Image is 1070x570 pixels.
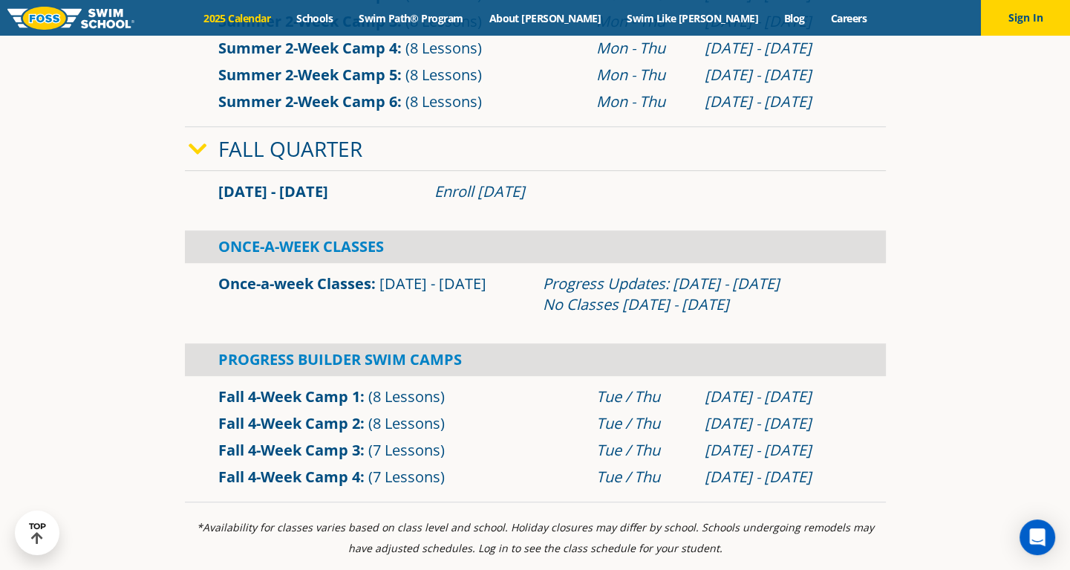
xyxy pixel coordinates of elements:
[218,38,397,58] a: Summer 2-Week Camp 4
[284,11,346,25] a: Schools
[614,11,771,25] a: Swim Like [PERSON_NAME]
[197,520,874,555] i: *Availability for classes varies based on class level and school. Holiday closures may differ by ...
[368,413,445,433] span: (8 Lessons)
[379,273,486,294] span: [DATE] - [DATE]
[476,11,614,25] a: About [PERSON_NAME]
[596,467,690,488] div: Tue / Thu
[405,91,482,111] span: (8 Lessons)
[218,386,360,407] a: Fall 4-Week Camp 1
[218,273,371,294] a: Once-a-week Classes
[705,38,852,59] div: [DATE] - [DATE]
[346,11,476,25] a: Swim Path® Program
[434,181,852,202] div: Enroll [DATE]
[705,440,852,461] div: [DATE] - [DATE]
[368,386,445,407] span: (8 Lessons)
[185,343,886,376] div: Progress Builder Swim Camps
[405,65,482,85] span: (8 Lessons)
[405,38,482,58] span: (8 Lessons)
[368,467,445,487] span: (7 Lessons)
[596,91,690,112] div: Mon - Thu
[596,38,690,59] div: Mon - Thu
[218,181,328,201] span: [DATE] - [DATE]
[7,7,134,30] img: FOSS Swim School Logo
[705,467,852,488] div: [DATE] - [DATE]
[218,135,362,163] a: Fall Quarter
[29,522,46,545] div: TOP
[705,91,852,112] div: [DATE] - [DATE]
[705,65,852,85] div: [DATE] - [DATE]
[771,11,818,25] a: Blog
[185,230,886,263] div: Once-A-Week Classes
[818,11,879,25] a: Careers
[543,273,852,315] div: Progress Updates: [DATE] - [DATE] No Classes [DATE] - [DATE]
[191,11,284,25] a: 2025 Calendar
[368,440,445,460] span: (7 Lessons)
[705,413,852,434] div: [DATE] - [DATE]
[705,386,852,407] div: [DATE] - [DATE]
[596,386,690,407] div: Tue / Thu
[596,413,690,434] div: Tue / Thu
[218,440,360,460] a: Fall 4-Week Camp 3
[596,65,690,85] div: Mon - Thu
[218,91,397,111] a: Summer 2-Week Camp 6
[218,467,360,487] a: Fall 4-Week Camp 4
[218,65,397,85] a: Summer 2-Week Camp 5
[1020,519,1055,555] div: Open Intercom Messenger
[218,413,360,433] a: Fall 4-Week Camp 2
[596,440,690,461] div: Tue / Thu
